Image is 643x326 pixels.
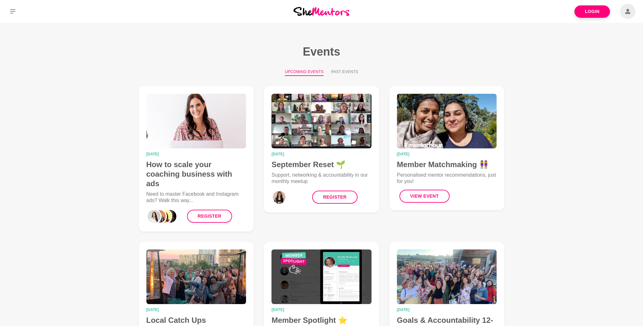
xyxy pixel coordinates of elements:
button: View Event [399,190,450,203]
div: 3_Aanchal Khetarpal [162,209,177,224]
button: Past Events [331,69,358,76]
time: [DATE] [146,152,246,156]
p: Personalised mentor recommendations, just for you! [397,172,497,185]
a: Register [312,191,357,204]
h4: September Reset 🌱 [271,160,372,169]
img: How to scale your coaching business with ads [146,94,246,148]
a: Register [187,210,232,223]
a: How to scale your coaching business with ads[DATE]How to scale your coaching business with adsNee... [139,86,254,232]
img: Member Spotlight ⭐ [271,249,372,304]
h4: Local Catch Ups [146,316,246,325]
div: 0_Janelle Kee-Sue [146,209,162,224]
h4: Member Matchmaking 👭 [397,160,497,169]
img: She Mentors Logo [293,7,349,16]
a: Login [574,5,610,18]
h4: How to scale your coaching business with ads [146,160,246,188]
h4: Member Spotlight ⭐ [271,316,372,325]
time: [DATE] [146,308,246,312]
div: 2_Roslyn Thompson [157,209,172,224]
h1: Events [129,44,515,59]
img: Member Matchmaking 👭 [397,94,497,148]
time: [DATE] [397,152,497,156]
time: [DATE] [271,308,372,312]
p: Support, networking & accountability in our monthly meetup [271,172,372,185]
time: [DATE] [397,308,497,312]
img: Local Catch Ups [146,249,246,304]
time: [DATE] [271,152,372,156]
button: Upcoming Events [285,69,324,76]
img: Goals & Accountability 12-Month Program [397,249,497,304]
a: Member Matchmaking 👭[DATE]Member Matchmaking 👭Personalised mentor recommendations, just for you!V... [389,86,505,210]
img: September Reset 🌱 [271,94,372,148]
div: 0_Mariana Queiroz [271,190,287,205]
div: 1_Yulia [151,209,167,224]
a: September Reset 🌱[DATE]September Reset 🌱Support, networking & accountability in our monthly meetu... [264,86,379,213]
p: Need to master Facebook and Instagram ads? Walk this way... [146,191,246,204]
